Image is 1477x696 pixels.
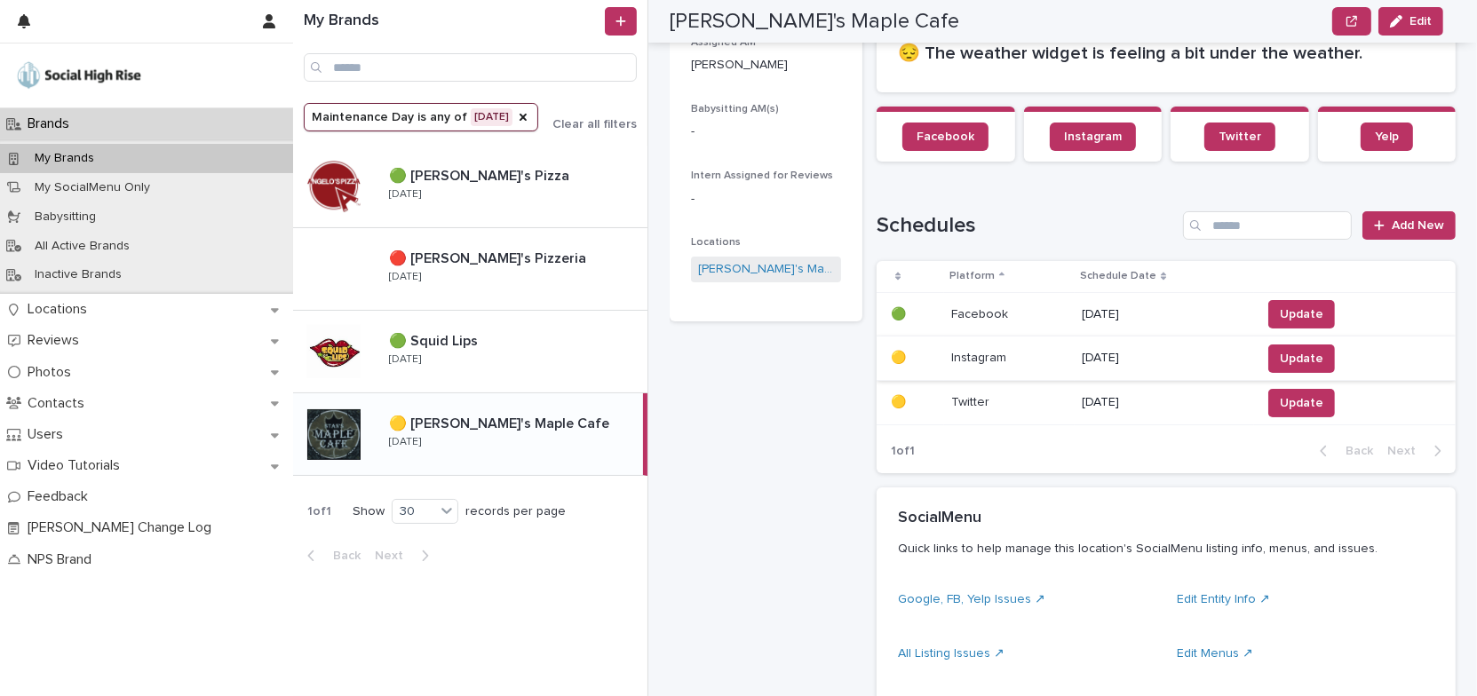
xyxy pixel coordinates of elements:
[891,391,909,410] p: 🟡
[293,393,647,476] a: 🟡 [PERSON_NAME]'s Maple Cafe🟡 [PERSON_NAME]'s Maple Cafe [DATE]
[1375,130,1399,143] span: Yelp
[389,188,421,201] p: [DATE]
[1082,351,1247,366] p: [DATE]
[1268,344,1335,373] button: Update
[1064,130,1122,143] span: Instagram
[389,436,421,448] p: [DATE]
[20,551,106,568] p: NPS Brand
[691,123,841,141] p: -
[20,364,85,381] p: Photos
[20,267,136,282] p: Inactive Brands
[902,123,989,151] a: Facebook
[1362,211,1456,240] a: Add New
[293,490,345,534] p: 1 of 1
[917,130,974,143] span: Facebook
[20,210,110,225] p: Babysitting
[670,9,959,35] h2: [PERSON_NAME]'s Maple Cafe
[1410,15,1432,28] span: Edit
[20,332,93,349] p: Reviews
[1177,593,1270,605] a: Edit Entity Info ↗
[1335,445,1373,457] span: Back
[898,509,981,528] h2: SocialMenu
[552,118,637,130] span: Clear all filters
[898,43,1434,64] h2: 😔 The weather widget is feeling a bit under the weather.
[293,146,647,228] a: 🟢 [PERSON_NAME]'s Pizza🟢 [PERSON_NAME]'s Pizza [DATE]
[1392,219,1444,232] span: Add New
[877,336,1456,381] tr: 🟡🟡 InstagramInstagram [DATE]Update
[877,381,1456,425] tr: 🟡🟡 TwitterTwitter [DATE]Update
[698,260,834,279] a: [PERSON_NAME]'s Maple Cafe
[1280,305,1323,323] span: Update
[20,519,226,536] p: [PERSON_NAME] Change Log
[1268,389,1335,417] button: Update
[691,237,741,248] span: Locations
[293,311,647,393] a: 🟢 Squid Lips🟢 Squid Lips [DATE]
[293,228,647,311] a: 🔴 [PERSON_NAME]'s Pizzeria🔴 [PERSON_NAME]'s Pizzeria [DATE]
[20,115,83,132] p: Brands
[1177,647,1253,660] a: Edit Menus ↗
[389,247,590,267] p: 🔴 [PERSON_NAME]'s Pizzeria
[20,488,102,505] p: Feedback
[20,239,144,254] p: All Active Brands
[293,548,368,564] button: Back
[389,412,613,432] p: 🟡 [PERSON_NAME]'s Maple Cafe
[1204,123,1275,151] a: Twitter
[1280,394,1323,412] span: Update
[465,504,566,519] p: records per page
[1306,443,1380,459] button: Back
[1219,130,1261,143] span: Twitter
[1280,350,1323,368] span: Update
[1361,123,1413,151] a: Yelp
[375,550,414,562] span: Next
[891,347,909,366] p: 🟡
[1378,7,1443,36] button: Edit
[20,395,99,412] p: Contacts
[891,304,909,322] p: 🟢
[20,426,77,443] p: Users
[898,541,1427,557] p: Quick links to help manage this location's SocialMenu listing info, menus, and issues.
[1082,307,1247,322] p: [DATE]
[20,457,134,474] p: Video Tutorials
[1380,443,1456,459] button: Next
[20,180,164,195] p: My SocialMenu Only
[691,104,779,115] span: Babysitting AM(s)
[691,170,833,181] span: Intern Assigned for Reviews
[877,430,929,473] p: 1 of 1
[1082,395,1247,410] p: [DATE]
[368,548,443,564] button: Next
[20,151,108,166] p: My Brands
[389,329,481,350] p: 🟢 Squid Lips
[1050,123,1136,151] a: Instagram
[691,190,841,209] p: -
[389,353,421,366] p: [DATE]
[389,164,573,185] p: 🟢 [PERSON_NAME]'s Pizza
[691,37,756,48] span: Assigned AM
[304,12,601,31] h1: My Brands
[951,304,1012,322] p: Facebook
[538,118,637,130] button: Clear all filters
[1080,266,1156,286] p: Schedule Date
[949,266,995,286] p: Platform
[20,301,101,318] p: Locations
[304,103,538,131] button: Maintenance Day
[877,292,1456,336] tr: 🟢🟢 FacebookFacebook [DATE]Update
[898,647,1005,660] a: All Listing Issues ↗
[389,271,421,283] p: [DATE]
[898,593,1045,605] a: Google, FB, Yelp Issues ↗
[951,391,993,410] p: Twitter
[322,550,361,562] span: Back
[1387,445,1426,457] span: Next
[1183,211,1352,240] input: Search
[1268,300,1335,328] button: Update
[951,347,1010,366] p: Instagram
[877,213,1176,239] h1: Schedules
[304,53,637,82] input: Search
[14,58,144,93] img: o5DnuTxEQV6sW9jFYBBf
[353,504,385,519] p: Show
[393,502,435,521] div: 30
[691,56,841,75] p: [PERSON_NAME]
